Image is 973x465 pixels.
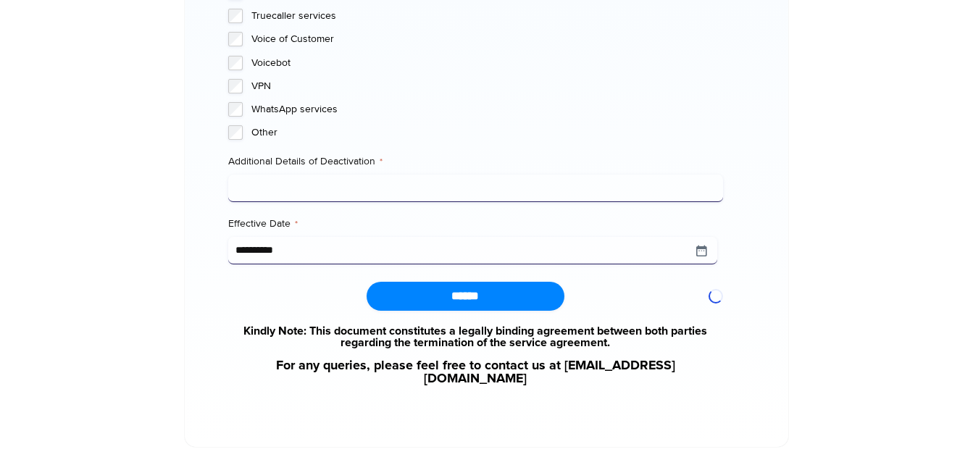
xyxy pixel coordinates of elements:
label: Voicebot [251,56,723,70]
a: For any queries, please feel free to contact us at [EMAIL_ADDRESS][DOMAIN_NAME] [228,359,723,385]
a: Kindly Note: This document constitutes a legally binding agreement between both parties regarding... [228,325,723,348]
label: Truecaller services [251,9,723,23]
label: Additional Details of Deactivation [228,154,723,169]
label: VPN [251,79,723,93]
label: Voice of Customer [251,32,723,46]
label: WhatsApp services [251,102,723,117]
label: Other [251,125,723,140]
label: Effective Date [228,217,723,231]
